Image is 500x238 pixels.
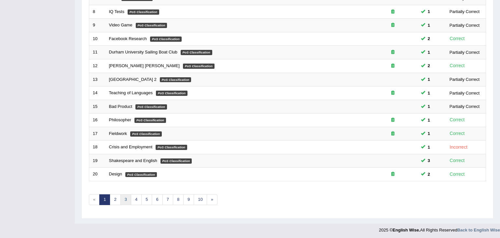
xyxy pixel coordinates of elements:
[109,77,157,82] a: [GEOGRAPHIC_DATA] 2
[89,127,105,141] td: 17
[152,194,162,205] a: 6
[89,141,105,154] td: 18
[89,46,105,59] td: 11
[372,49,414,55] div: Exam occurring question
[89,154,105,168] td: 19
[109,171,122,176] a: Design
[447,35,467,42] div: Correct
[156,91,187,96] em: PoS Classification
[89,59,105,73] td: 12
[160,77,191,82] em: PoS Classification
[181,50,212,55] em: PoS Classification
[447,49,482,56] div: Partially Correct
[457,228,500,232] a: Back to English Wise
[183,64,215,69] em: PoS Classification
[447,76,482,83] div: Partially Correct
[109,9,124,14] a: IQ Tests
[128,9,159,15] em: PoS Classification
[120,194,131,205] a: 3
[425,62,433,69] span: You can still take this question
[379,224,500,233] div: 2025 © All Rights Reserved
[425,103,433,110] span: You can still take this question
[109,90,153,95] a: Teaching of Languages
[425,35,433,42] span: You can still take this question
[194,194,207,205] a: 10
[425,49,433,56] span: You can still take this question
[136,23,167,28] em: PoS Classification
[109,22,132,27] a: Video Game
[89,168,105,181] td: 20
[425,76,433,83] span: You can still take this question
[109,131,127,136] a: Fieldwork
[173,194,184,205] a: 8
[372,171,414,177] div: Exam occurring question
[372,90,414,96] div: Exam occurring question
[425,157,433,164] span: You can still take this question
[447,171,467,178] div: Correct
[130,131,162,137] em: PoS Classification
[89,113,105,127] td: 16
[156,145,187,150] em: PoS Classification
[207,194,217,205] a: »
[150,37,182,42] em: PoS Classification
[109,104,132,109] a: Bad Product
[109,36,147,41] a: Facebook Research
[134,118,166,123] em: PoS Classification
[89,73,105,86] td: 13
[447,116,467,124] div: Correct
[425,90,433,97] span: You can still take this question
[425,144,433,151] span: You can still take this question
[160,158,192,164] em: PoS Classification
[447,130,467,137] div: Correct
[425,22,433,29] span: You can still take this question
[447,157,467,164] div: Correct
[372,131,414,137] div: Exam occurring question
[425,171,433,178] span: You can still take this question
[425,130,433,137] span: You can still take this question
[89,32,105,46] td: 10
[109,158,157,163] a: Shakespeare and English
[109,63,180,68] a: [PERSON_NAME] [PERSON_NAME]
[89,86,105,100] td: 14
[372,117,414,123] div: Exam occurring question
[372,9,414,15] div: Exam occurring question
[125,172,157,177] em: PoS Classification
[447,143,470,151] div: Incorrect
[131,194,142,205] a: 4
[447,22,482,29] div: Partially Correct
[109,117,132,122] a: Philosopher
[183,194,194,205] a: 9
[141,194,152,205] a: 5
[393,228,420,232] strong: English Wise.
[89,194,100,205] span: «
[89,19,105,32] td: 9
[372,63,414,69] div: Exam occurring question
[447,103,482,110] div: Partially Correct
[89,5,105,19] td: 8
[425,8,433,15] span: You can still take this question
[162,194,173,205] a: 7
[99,194,110,205] a: 1
[109,144,153,149] a: Crisis and Employment
[372,22,414,28] div: Exam occurring question
[447,8,482,15] div: Partially Correct
[89,100,105,113] td: 15
[447,62,467,69] div: Correct
[109,50,177,54] a: Durham University Sailing Boat Club
[425,117,433,124] span: You can still take this question
[447,90,482,97] div: Partially Correct
[135,104,167,110] em: PoS Classification
[110,194,120,205] a: 2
